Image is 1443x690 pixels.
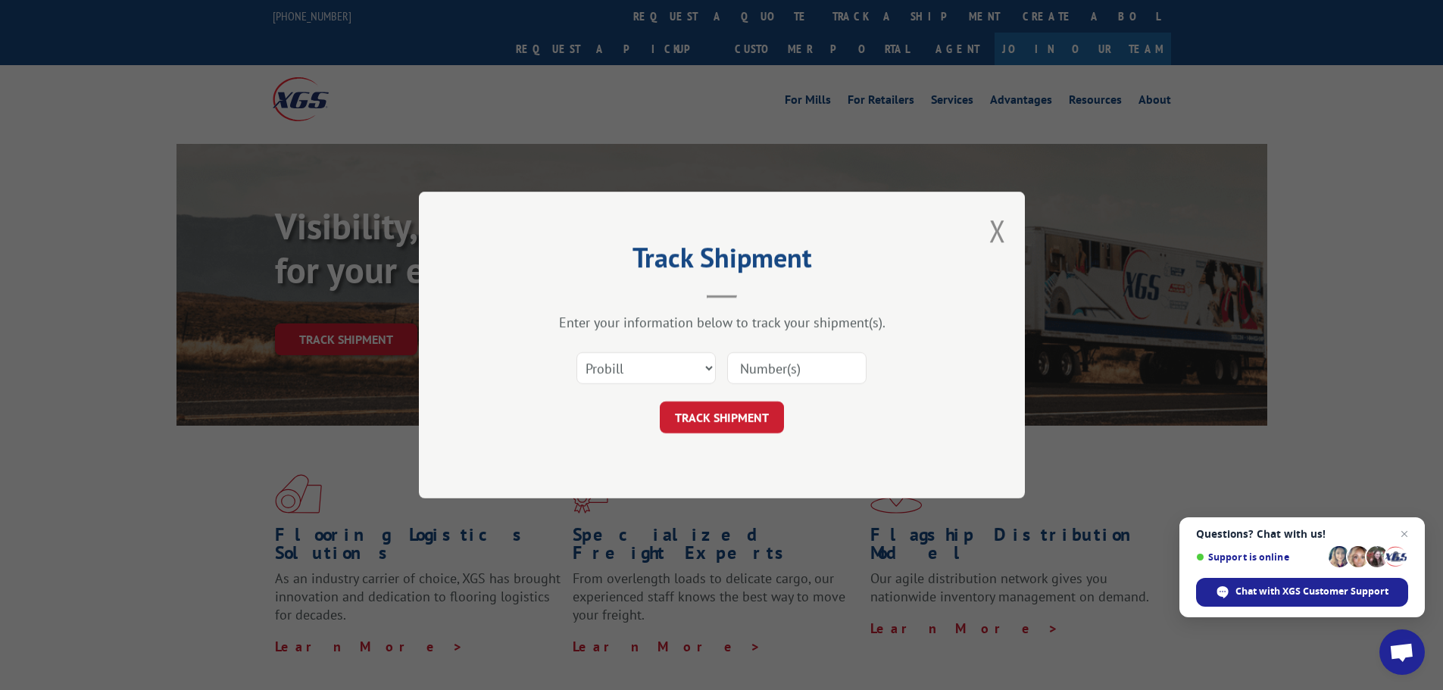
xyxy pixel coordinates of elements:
span: Close chat [1395,525,1413,543]
span: Chat with XGS Customer Support [1235,585,1388,598]
h2: Track Shipment [495,247,949,276]
input: Number(s) [727,352,867,384]
span: Support is online [1196,551,1323,563]
span: Questions? Chat with us! [1196,528,1408,540]
div: Open chat [1379,629,1425,675]
div: Enter your information below to track your shipment(s). [495,314,949,331]
div: Chat with XGS Customer Support [1196,578,1408,607]
button: TRACK SHIPMENT [660,401,784,433]
button: Close modal [989,211,1006,251]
